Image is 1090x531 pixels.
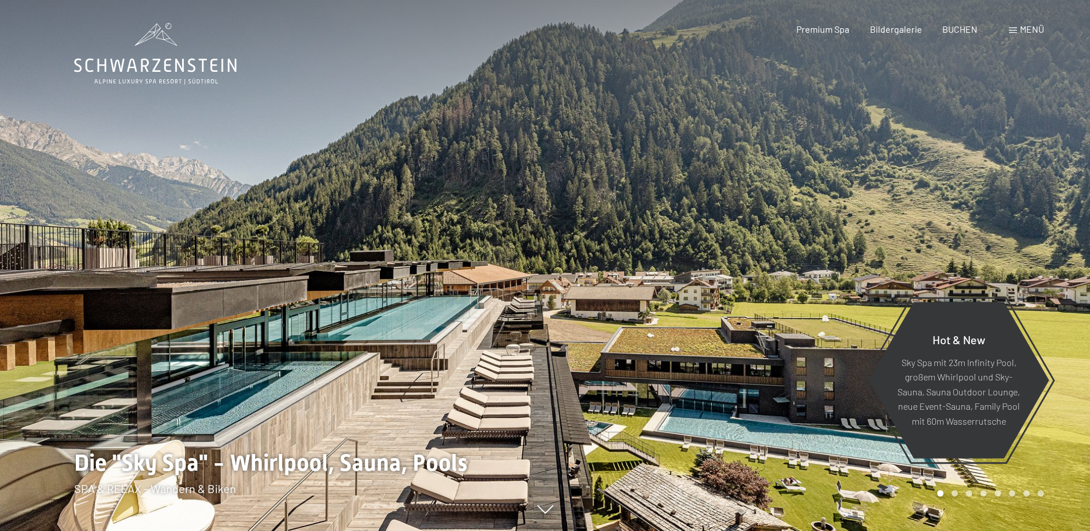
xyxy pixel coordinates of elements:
div: Carousel Page 8 [1038,490,1044,497]
div: Carousel Page 3 [966,490,972,497]
span: Menü [1020,24,1044,34]
div: Carousel Pagination [933,490,1044,497]
a: Premium Spa [796,24,849,34]
a: Bildergalerie [870,24,922,34]
a: BUCHEN [942,24,977,34]
div: Carousel Page 6 [1009,490,1015,497]
div: Carousel Page 5 [995,490,1001,497]
a: Hot & New Sky Spa mit 23m Infinity Pool, großem Whirlpool und Sky-Sauna, Sauna Outdoor Lounge, ne... [868,301,1050,459]
span: Hot & New [933,332,985,346]
div: Carousel Page 4 [980,490,987,497]
div: Carousel Page 1 (Current Slide) [937,490,943,497]
div: Carousel Page 2 [952,490,958,497]
div: Carousel Page 7 [1023,490,1030,497]
p: Sky Spa mit 23m Infinity Pool, großem Whirlpool und Sky-Sauna, Sauna Outdoor Lounge, neue Event-S... [896,355,1021,428]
